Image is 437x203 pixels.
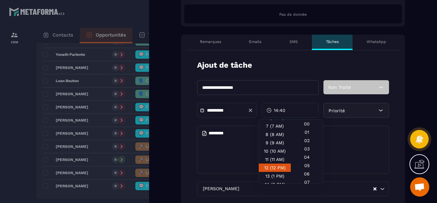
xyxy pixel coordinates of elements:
[259,147,291,155] div: 10 (10 AM)
[259,164,291,172] div: 12 (12 PM)
[201,185,241,192] span: [PERSON_NAME]
[329,108,345,113] span: Priorité
[259,139,291,147] div: 9 (9 AM)
[291,153,323,161] div: 04
[249,39,261,44] p: Emails
[259,172,291,180] div: 13 (1 PM)
[328,85,351,90] span: Non Traité
[326,39,339,44] p: Tâches
[291,128,323,136] div: 01
[279,12,307,17] span: Pas de donnée
[373,187,377,191] button: Clear Selected
[274,107,285,114] span: 14:40
[291,145,323,153] div: 03
[290,39,298,44] p: SMS
[410,177,429,197] div: Ouvrir le chat
[291,161,323,170] div: 05
[259,155,291,164] div: 11 (11 AM)
[259,180,291,189] div: 14 (2 PM)
[291,120,323,128] div: 00
[291,136,323,145] div: 02
[259,122,291,130] div: 7 (7 AM)
[291,178,323,186] div: 07
[291,170,323,178] div: 06
[259,130,291,139] div: 8 (8 AM)
[197,60,252,71] p: Ajout de tâche
[197,182,389,196] div: Search for option
[200,39,221,44] p: Remarques
[367,39,386,44] p: WhatsApp
[241,185,373,192] input: Search for option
